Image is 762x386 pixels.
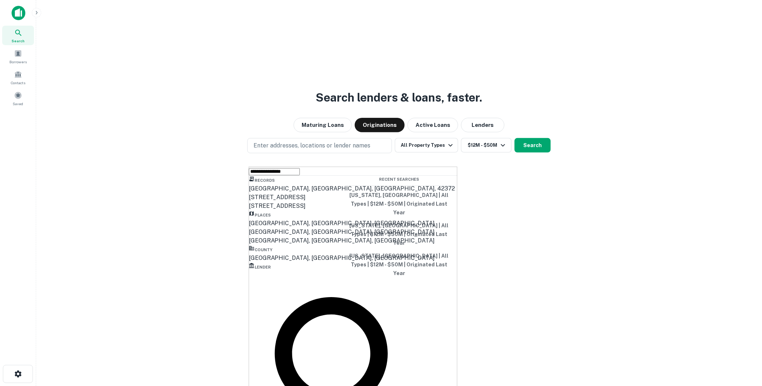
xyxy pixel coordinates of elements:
[2,26,34,45] a: Search
[395,138,458,153] button: All Property Types
[249,184,457,193] div: [GEOGRAPHIC_DATA], [GEOGRAPHIC_DATA], [GEOGRAPHIC_DATA], 42372
[2,47,34,66] a: Borrowers
[255,248,272,252] span: County
[461,118,505,132] button: Lenders
[249,202,457,210] div: [STREET_ADDRESS]
[249,193,457,202] div: [STREET_ADDRESS]
[12,38,25,44] span: Search
[461,138,512,153] button: $12M - $50M
[726,328,762,363] iframe: Chat Widget
[249,228,457,236] div: [GEOGRAPHIC_DATA], [GEOGRAPHIC_DATA], [GEOGRAPHIC_DATA]
[249,254,457,262] div: [GEOGRAPHIC_DATA], [GEOGRAPHIC_DATA], [GEOGRAPHIC_DATA]
[12,6,25,20] img: capitalize-icon.png
[11,80,25,86] span: Contacts
[254,141,370,150] p: Enter addresses, locations or lender names
[9,59,27,65] span: Borrowers
[355,118,405,132] button: Originations
[255,265,271,269] span: Lender
[255,178,275,183] span: Records
[408,118,458,132] button: Active Loans
[249,219,457,228] div: [GEOGRAPHIC_DATA], [GEOGRAPHIC_DATA], [GEOGRAPHIC_DATA]
[247,138,392,153] button: Enter addresses, locations or lender names
[249,236,457,245] div: [GEOGRAPHIC_DATA], [GEOGRAPHIC_DATA], [GEOGRAPHIC_DATA]
[13,101,24,107] span: Saved
[515,138,551,153] button: Search
[2,68,34,87] a: Contacts
[2,89,34,108] a: Saved
[316,89,482,106] h3: Search lenders & loans, faster.
[294,118,352,132] button: Maturing Loans
[255,213,271,217] span: Places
